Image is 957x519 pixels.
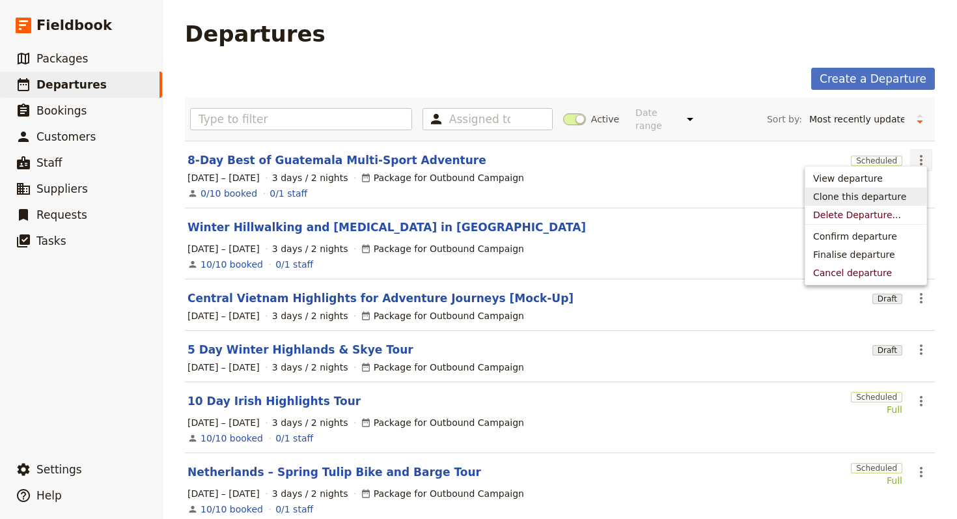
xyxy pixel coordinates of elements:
div: Package for Outbound Campaign [361,487,524,500]
span: Bookings [36,104,87,117]
span: Active [591,113,619,126]
span: Staff [36,156,62,169]
span: Sort by: [767,113,802,126]
a: 0/1 staff [275,432,313,445]
button: Delete Departure... [805,206,926,224]
span: View departure [813,172,883,185]
span: Draft [872,294,902,304]
a: Netherlands – Spring Tulip Bike and Barge Tour [187,464,481,480]
span: Cancel departure [813,266,892,279]
span: [DATE] – [DATE] [187,242,260,255]
div: Full [851,403,902,416]
span: Scheduled [851,156,902,166]
span: 3 days / 2 nights [272,361,348,374]
input: Assigned to [449,111,510,127]
a: View the bookings for this departure [201,432,263,445]
span: Packages [36,52,88,65]
span: Scheduled [851,392,902,402]
div: Package for Outbound Campaign [361,242,524,255]
h1: Departures [185,21,326,47]
button: Actions [910,461,932,483]
button: Actions [910,339,932,361]
a: Central Vietnam Highlights for Adventure Journeys [Mock-Up] [187,290,574,306]
span: 3 days / 2 nights [272,487,348,500]
span: Customers [36,130,96,143]
span: [DATE] – [DATE] [187,309,260,322]
button: Cancel departure [805,264,926,282]
a: View departure [805,169,926,188]
span: Fieldbook [36,16,112,35]
a: 0/1 staff [270,187,307,200]
div: Full [851,474,902,487]
button: Confirm departure [805,227,926,245]
a: Winter Hillwalking and [MEDICAL_DATA] in [GEOGRAPHIC_DATA] [187,219,586,235]
span: Confirm departure [813,230,897,243]
div: Package for Outbound Campaign [361,361,524,374]
span: Suppliers [36,182,88,195]
a: View the bookings for this departure [201,187,257,200]
button: Actions [910,287,932,309]
span: Tasks [36,234,66,247]
a: 8-Day Best of Guatemala Multi-Sport Adventure [187,152,486,168]
button: Actions [910,390,932,412]
button: Clone this departure [805,188,926,206]
a: View the bookings for this departure [201,503,263,516]
a: 10 Day Irish Highlights Tour [187,393,361,409]
span: Draft [872,345,902,356]
select: Sort by: [803,109,910,129]
span: Requests [36,208,87,221]
a: View the bookings for this departure [201,258,263,271]
input: Type to filter [190,108,412,130]
span: Finalise departure [813,248,895,261]
a: 0/1 staff [275,258,313,271]
span: [DATE] – [DATE] [187,361,260,374]
span: 3 days / 2 nights [272,416,348,429]
span: [DATE] – [DATE] [187,171,260,184]
span: 3 days / 2 nights [272,309,348,322]
span: Delete Departure... [813,208,901,221]
span: [DATE] – [DATE] [187,416,260,429]
a: 0/1 staff [275,503,313,516]
a: Create a Departure [811,68,935,90]
button: Finalise departure [805,245,926,264]
span: Scheduled [851,463,902,473]
div: Package for Outbound Campaign [361,171,524,184]
span: Help [36,489,62,502]
a: 5 Day Winter Highlands & Skye Tour [187,342,413,358]
span: [DATE] – [DATE] [187,487,260,500]
div: Package for Outbound Campaign [361,309,524,322]
div: Package for Outbound Campaign [361,416,524,429]
button: Change sort direction [910,109,930,129]
span: 3 days / 2 nights [272,171,348,184]
span: Settings [36,463,82,476]
button: Actions [910,149,932,171]
span: Clone this departure [813,190,906,203]
span: 3 days / 2 nights [272,242,348,255]
span: Departures [36,78,107,91]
